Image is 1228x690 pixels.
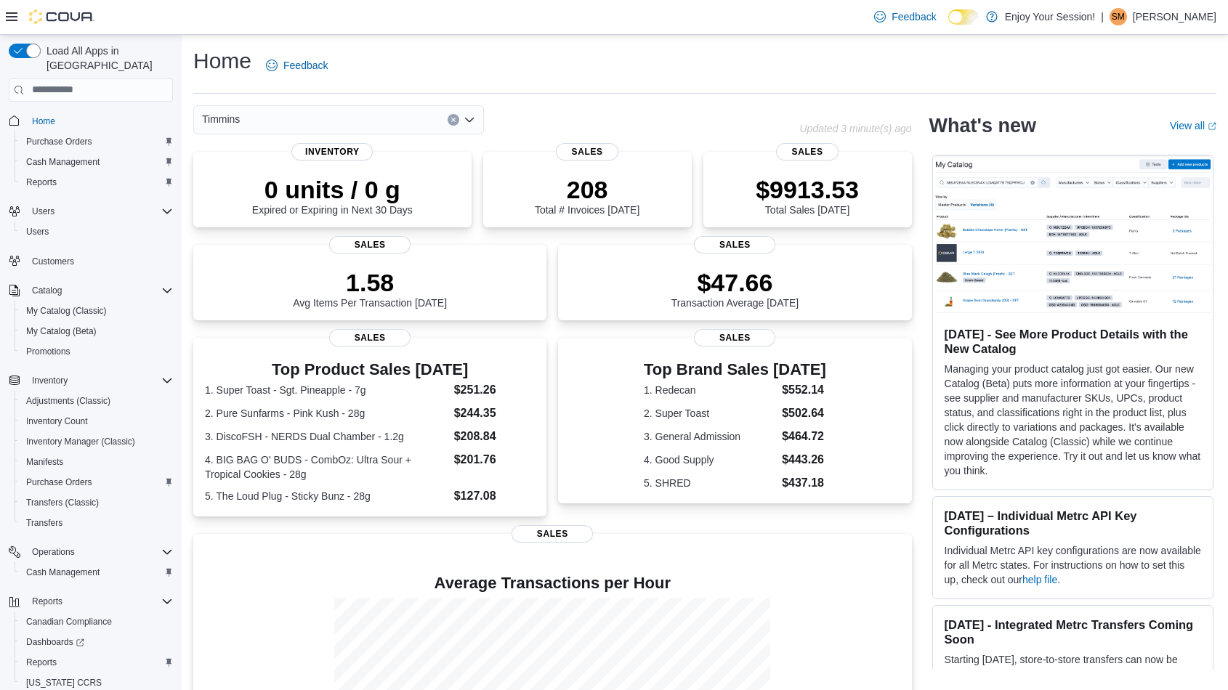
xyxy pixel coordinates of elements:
[26,677,102,689] span: [US_STATE] CCRS
[644,406,776,421] dt: 2. Super Toast
[20,564,105,581] a: Cash Management
[20,474,98,491] a: Purchase Orders
[15,652,179,673] button: Reports
[15,152,179,172] button: Cash Management
[32,285,62,296] span: Catalog
[782,405,826,422] dd: $502.64
[26,567,100,578] span: Cash Management
[20,514,68,532] a: Transfers
[26,305,107,317] span: My Catalog (Classic)
[20,613,173,630] span: Canadian Compliance
[3,110,179,131] button: Home
[535,175,639,216] div: Total # Invoices [DATE]
[694,329,775,346] span: Sales
[32,115,55,127] span: Home
[15,513,179,533] button: Transfers
[20,633,173,651] span: Dashboards
[20,174,62,191] a: Reports
[15,131,179,152] button: Purchase Orders
[671,268,799,297] p: $47.66
[26,543,173,561] span: Operations
[41,44,173,73] span: Load All Apps in [GEOGRAPHIC_DATA]
[945,508,1201,537] h3: [DATE] – Individual Metrc API Key Configurations
[26,176,57,188] span: Reports
[32,375,68,386] span: Inventory
[26,252,173,270] span: Customers
[15,301,179,321] button: My Catalog (Classic)
[260,51,334,80] a: Feedback
[20,174,173,191] span: Reports
[26,372,173,389] span: Inventory
[1133,8,1216,25] p: [PERSON_NAME]
[20,223,173,240] span: Users
[20,613,118,630] a: Canadian Compliance
[20,153,173,171] span: Cash Management
[26,636,84,648] span: Dashboards
[454,428,536,445] dd: $208.84
[20,564,173,581] span: Cash Management
[20,322,173,340] span: My Catalog (Beta)
[776,143,839,161] span: Sales
[26,282,68,299] button: Catalog
[20,514,173,532] span: Transfers
[26,156,100,168] span: Cash Management
[252,175,413,216] div: Expired or Expiring in Next 30 Days
[945,362,1201,478] p: Managing your product catalog just got easier. Our new Catalog (Beta) puts more information at yo...
[26,436,135,447] span: Inventory Manager (Classic)
[205,429,448,444] dt: 3. DiscoFSH - NERDS Dual Chamber - 1.2g
[26,203,173,220] span: Users
[535,175,639,204] p: 208
[202,110,240,128] span: Timmins
[782,428,826,445] dd: $464.72
[193,46,251,76] h1: Home
[782,474,826,492] dd: $437.18
[26,282,173,299] span: Catalog
[205,452,448,482] dt: 4. BIG BAG O' BUDS - CombOz: Ultra Sour + Tropical Cookies - 28g
[26,112,173,130] span: Home
[32,596,62,607] span: Reports
[3,201,179,222] button: Users
[20,392,116,410] a: Adjustments (Classic)
[283,58,328,73] span: Feedback
[1022,574,1057,585] a: help file
[945,617,1201,646] h3: [DATE] - Integrated Metrc Transfers Coming Soon
[20,392,173,410] span: Adjustments (Classic)
[26,253,80,270] a: Customers
[293,268,447,297] p: 1.58
[464,114,475,126] button: Open list of options
[26,395,110,407] span: Adjustments (Classic)
[26,657,57,668] span: Reports
[26,616,112,628] span: Canadian Compliance
[205,361,535,378] h3: Top Product Sales [DATE]
[454,451,536,468] dd: $201.76
[293,268,447,309] div: Avg Items Per Transaction [DATE]
[756,175,859,204] p: $9913.53
[948,9,979,25] input: Dark Mode
[20,453,173,471] span: Manifests
[945,327,1201,356] h3: [DATE] - See More Product Details with the New Catalog
[15,472,179,492] button: Purchase Orders
[205,383,448,397] dt: 1. Super Toast - Sgt. Pineapple - 7g
[782,451,826,468] dd: $443.26
[20,302,113,320] a: My Catalog (Classic)
[644,361,826,378] h3: Top Brand Sales [DATE]
[3,280,179,301] button: Catalog
[782,381,826,399] dd: $552.14
[929,114,1036,137] h2: What's new
[26,543,81,561] button: Operations
[26,372,73,389] button: Inventory
[26,497,99,508] span: Transfers (Classic)
[671,268,799,309] div: Transaction Average [DATE]
[556,143,618,161] span: Sales
[15,172,179,192] button: Reports
[3,251,179,272] button: Customers
[15,321,179,341] button: My Catalog (Beta)
[1005,8,1096,25] p: Enjoy Your Session!
[20,474,173,491] span: Purchase Orders
[20,343,76,360] a: Promotions
[26,136,92,147] span: Purchase Orders
[3,591,179,612] button: Reports
[32,546,75,558] span: Operations
[20,413,173,430] span: Inventory Count
[3,370,179,391] button: Inventory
